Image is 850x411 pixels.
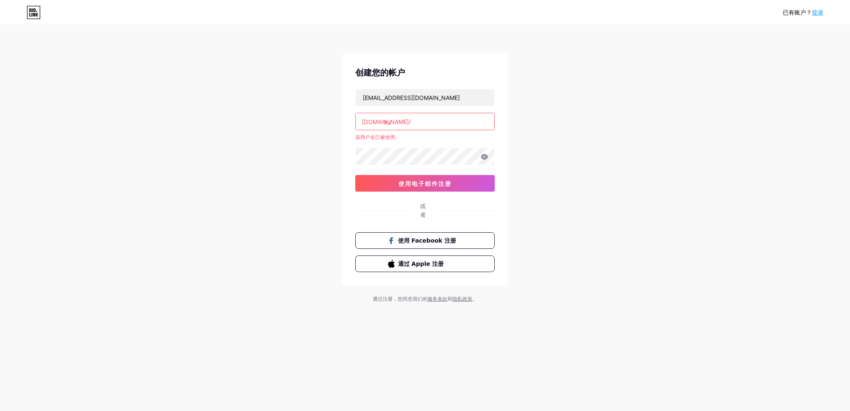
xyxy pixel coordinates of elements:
font: 创建您的帐户 [355,68,405,78]
font: 和 [447,296,452,302]
font: 或者 [420,202,426,218]
button: 使用电子邮件注册 [355,175,495,192]
font: [DOMAIN_NAME]/ [362,118,411,125]
a: 服务条款 [427,296,447,302]
a: 登录 [812,9,823,16]
button: 通过 Apple 注册 [355,255,495,272]
font: 使用 Facebook 注册 [398,237,456,244]
a: 隐私政策 [452,296,472,302]
font: 通过注册，您同意我们的 [373,296,427,302]
input: 电子邮件 [356,89,494,106]
font: 。 [472,296,477,302]
font: 已有账户？ [783,9,812,16]
button: 使用 Facebook 注册 [355,232,495,249]
font: 使用电子邮件注册 [398,180,452,187]
input: 用户名 [356,113,494,130]
font: 该用户名已被使用。 [355,134,400,140]
font: 通过 Apple 注册 [398,260,444,267]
